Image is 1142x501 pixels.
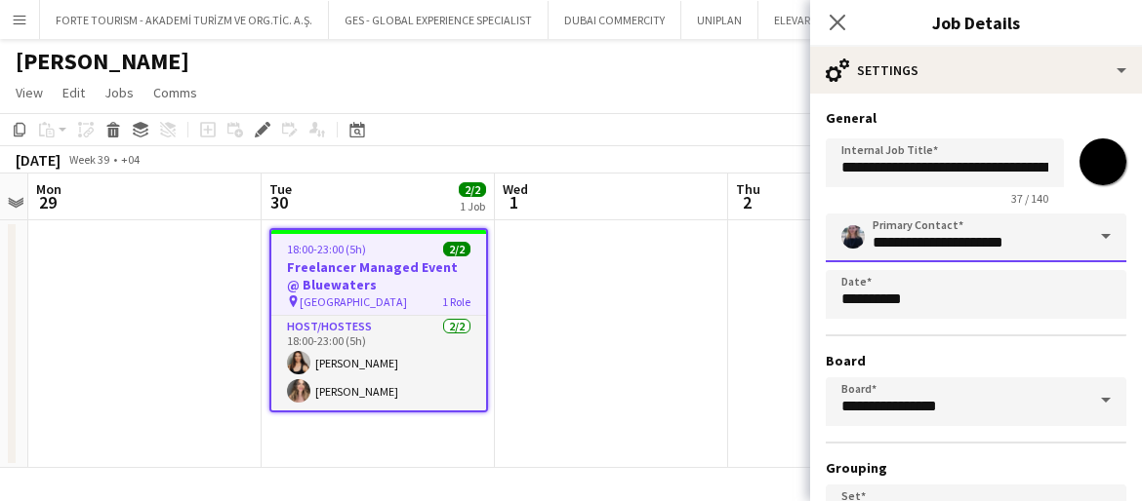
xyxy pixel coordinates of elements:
[300,294,407,309] span: [GEOGRAPHIC_DATA]
[459,182,486,197] span: 2/2
[810,10,1142,35] h3: Job Details
[16,84,43,101] span: View
[442,294,470,309] span: 1 Role
[736,180,760,198] span: Thu
[36,180,61,198] span: Mon
[681,1,758,39] button: UNIPLAN
[826,109,1126,127] h3: General
[269,228,488,412] app-job-card: 18:00-23:00 (5h)2/2Freelancer Managed Event @ Bluewaters [GEOGRAPHIC_DATA]1 RoleHost/Hostess2/218...
[329,1,549,39] button: GES - GLOBAL EXPERIENCE SPECIALIST
[733,191,760,213] span: 2
[549,1,681,39] button: DUBAI COMMERCITY
[826,459,1126,477] h3: Grouping
[104,84,134,101] span: Jobs
[40,1,329,39] button: FORTE TOURISM - AKADEMİ TURİZM VE ORG.TİC. A.Ş.
[503,180,528,198] span: Wed
[145,80,205,105] a: Comms
[8,80,51,105] a: View
[443,242,470,256] span: 2/2
[460,199,485,213] div: 1 Job
[55,80,93,105] a: Edit
[758,1,861,39] button: ELEVAR MEDIA
[16,47,189,76] h1: [PERSON_NAME]
[269,180,292,198] span: Tue
[826,352,1126,369] h3: Board
[33,191,61,213] span: 29
[16,150,61,170] div: [DATE]
[97,80,142,105] a: Jobs
[500,191,528,213] span: 1
[810,47,1142,94] div: Settings
[62,84,85,101] span: Edit
[121,152,140,167] div: +04
[996,191,1064,206] span: 37 / 140
[271,316,486,410] app-card-role: Host/Hostess2/218:00-23:00 (5h)[PERSON_NAME][PERSON_NAME]
[64,152,113,167] span: Week 39
[266,191,292,213] span: 30
[271,258,486,293] h3: Freelancer Managed Event @ Bluewaters
[153,84,197,101] span: Comms
[287,242,366,256] span: 18:00-23:00 (5h)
